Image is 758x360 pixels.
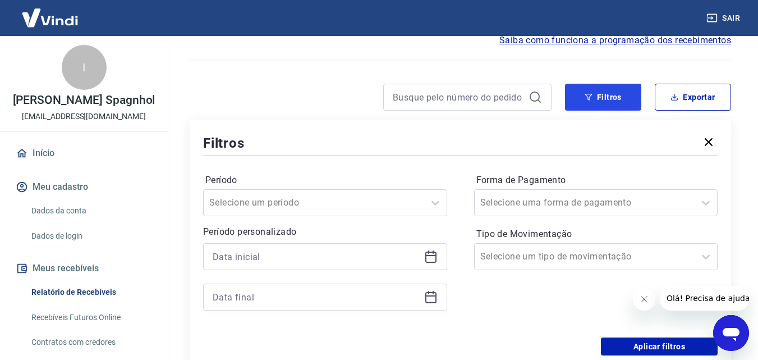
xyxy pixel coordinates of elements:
[13,94,155,106] p: [PERSON_NAME] Spagnhol
[22,111,146,122] p: [EMAIL_ADDRESS][DOMAIN_NAME]
[633,288,655,311] iframe: Fechar mensagem
[213,289,420,306] input: Data final
[393,89,524,106] input: Busque pelo número do pedido
[476,227,716,241] label: Tipo de Movimentação
[704,8,745,29] button: Sair
[27,331,154,354] a: Contratos com credores
[27,281,154,304] a: Relatório de Recebíveis
[13,141,154,166] a: Início
[203,134,245,152] h5: Filtros
[655,84,731,111] button: Exportar
[13,1,86,35] img: Vindi
[203,225,447,239] p: Período personalizado
[13,175,154,199] button: Meu cadastro
[713,315,749,351] iframe: Botão para abrir a janela de mensagens
[213,248,420,265] input: Data inicial
[476,174,716,187] label: Forma de Pagamento
[27,306,154,329] a: Recebíveis Futuros Online
[205,174,445,187] label: Período
[601,338,718,356] button: Aplicar filtros
[7,8,94,17] span: Olá! Precisa de ajuda?
[62,45,107,90] div: I
[27,225,154,248] a: Dados de login
[499,34,731,47] a: Saiba como funciona a programação dos recebimentos
[565,84,641,111] button: Filtros
[27,199,154,222] a: Dados da conta
[660,286,749,311] iframe: Mensagem da empresa
[13,256,154,281] button: Meus recebíveis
